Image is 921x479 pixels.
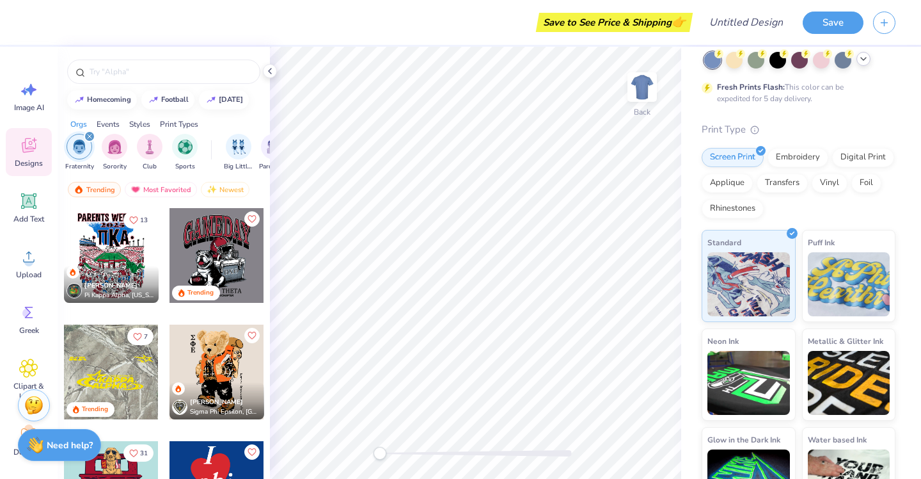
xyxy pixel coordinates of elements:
div: filter for Fraternity [65,134,94,172]
strong: Need help? [47,439,93,451]
div: Trending [187,288,214,298]
div: filter for Club [137,134,162,172]
span: Club [143,162,157,172]
span: Fraternity [65,162,94,172]
div: Embroidery [767,148,828,167]
div: Styles [129,118,150,130]
span: Clipart & logos [8,381,50,402]
button: homecoming [67,90,137,110]
span: Decorate [13,447,44,457]
span: 13 [140,217,148,223]
img: newest.gif [207,185,217,194]
img: Standard [707,252,790,316]
button: Like [127,328,153,345]
span: Upload [16,270,42,280]
div: Accessibility label [374,447,386,460]
span: [PERSON_NAME] [190,398,243,407]
button: Save [803,12,863,34]
img: Parent's Weekend Image [267,140,281,154]
button: Like [244,328,260,343]
div: Orgs [70,118,87,130]
div: This color can be expedited for 5 day delivery. [717,81,874,104]
div: Rhinestones [702,199,764,218]
div: filter for Big Little Reveal [224,134,253,172]
img: Sorority Image [107,140,122,154]
img: Club Image [143,140,157,154]
button: Like [123,444,153,462]
img: trending.gif [74,185,84,194]
img: Sports Image [178,140,193,154]
img: Metallic & Glitter Ink [808,351,890,415]
button: filter button [102,134,127,172]
span: Add Text [13,214,44,224]
button: Like [244,211,260,227]
button: filter button [172,134,198,172]
span: Standard [707,236,741,249]
div: Back [634,106,650,118]
button: Like [123,211,153,229]
div: Trending [68,182,121,197]
div: football [161,96,189,103]
strong: Fresh Prints Flash: [717,82,785,92]
span: Metallic & Glitter Ink [808,334,883,348]
div: Print Type [702,122,895,137]
img: Back [629,74,655,100]
div: Newest [201,182,249,197]
span: Puff Ink [808,236,835,249]
input: Untitled Design [699,10,793,35]
div: Trending [82,405,108,414]
button: Like [244,444,260,460]
span: 31 [140,450,148,457]
span: Sports [175,162,195,172]
button: football [141,90,194,110]
span: Image AI [14,102,44,113]
span: 👉 [672,14,686,29]
button: filter button [65,134,94,172]
div: Transfers [757,174,808,193]
div: Vinyl [812,174,847,193]
span: Big Little Reveal [224,162,253,172]
span: Pi Kappa Alpha, [US_STATE][GEOGRAPHIC_DATA] [84,291,153,300]
span: Neon Ink [707,334,739,348]
span: Greek [19,325,39,336]
div: homecoming [87,96,131,103]
div: Applique [702,174,753,193]
img: Neon Ink [707,351,790,415]
span: Water based Ink [808,433,867,446]
div: Events [97,118,120,130]
button: filter button [137,134,162,172]
div: filter for Sports [172,134,198,172]
span: Sorority [103,162,127,172]
span: Designs [15,158,43,168]
img: trend_line.gif [148,96,159,104]
div: Save to See Price & Shipping [539,13,689,32]
div: halloween [219,96,243,103]
span: Sigma Phi Epsilon, [GEOGRAPHIC_DATA][US_STATE] [190,407,259,417]
input: Try "Alpha" [88,65,252,78]
img: Fraternity Image [72,140,86,154]
img: trend_line.gif [74,96,84,104]
img: trend_line.gif [206,96,216,104]
span: 7 [144,334,148,340]
div: Foil [851,174,881,193]
button: filter button [259,134,288,172]
button: [DATE] [199,90,249,110]
span: [PERSON_NAME] [84,281,138,290]
div: Most Favorited [125,182,197,197]
div: filter for Parent's Weekend [259,134,288,172]
div: Digital Print [832,148,894,167]
span: Parent's Weekend [259,162,288,172]
div: Print Types [160,118,198,130]
span: Glow in the Dark Ink [707,433,780,446]
div: filter for Sorority [102,134,127,172]
button: filter button [224,134,253,172]
div: Screen Print [702,148,764,167]
img: Puff Ink [808,252,890,316]
img: most_fav.gif [130,185,141,194]
img: Big Little Reveal Image [232,140,246,154]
